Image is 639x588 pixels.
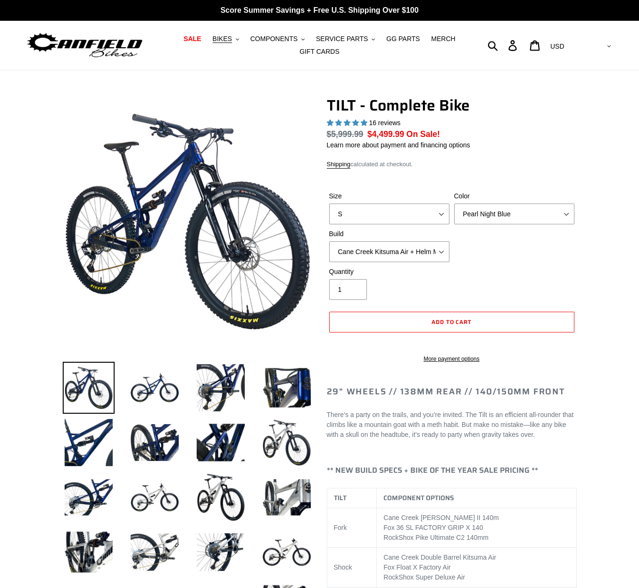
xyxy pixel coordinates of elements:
img: Load image into Gallery viewer, TILT - Complete Bike [129,526,181,578]
label: Quantity [329,267,449,277]
span: MERCH [431,35,455,43]
span: 5.00 stars [327,119,369,127]
span: SERVICE PARTS [316,35,368,43]
img: Load image into Gallery viewer, TILT - Complete Bike [63,471,115,523]
span: 16 reviews [369,119,400,127]
img: Load image into Gallery viewer, TILT - Complete Bike [195,417,247,469]
s: $5,999.99 [327,129,364,139]
img: Load image into Gallery viewer, TILT - Complete Bike [261,417,313,469]
img: TILT - Complete Bike [65,98,311,345]
a: GG PARTS [382,33,424,45]
a: SALE [179,33,206,45]
img: Load image into Gallery viewer, TILT - Complete Bike [195,526,247,578]
button: Add to cart [329,312,574,332]
img: Canfield Bikes [26,31,144,60]
a: MERCH [426,33,460,45]
td: Shock [327,547,377,587]
img: Load image into Gallery viewer, TILT - Complete Bike [261,362,313,414]
th: TILT [327,488,377,508]
img: Load image into Gallery viewer, TILT - Complete Bike [129,471,181,523]
img: Load image into Gallery viewer, TILT - Complete Bike [63,417,115,469]
img: Load image into Gallery viewer, TILT - Complete Bike [195,362,247,414]
img: Load image into Gallery viewer, TILT - Complete Bike [129,362,181,414]
a: More payment options [329,355,574,363]
td: Fork [327,508,377,547]
span: COMPONENTS [250,35,298,43]
td: Cane Creek [PERSON_NAME] II 140m Fox 36 SL FACTORY GRIP X 140 RockShox Pike Ultimate C2 140mm [377,508,576,547]
td: Cane Creek Double Barrel Kitsuma Air Fox Float X Factory Air RockShox Super Deluxe Air [377,547,576,587]
img: Load image into Gallery viewer, TILT - Complete Bike [261,471,313,523]
span: On Sale! [407,128,440,140]
span: Add to cart [432,317,472,326]
a: Learn more about payment and financing options [327,141,470,149]
h1: TILT - Complete Bike [327,96,577,114]
img: Load image into Gallery viewer, TILT - Complete Bike [129,417,181,469]
span: GIFT CARDS [299,48,340,56]
button: BIKES [208,33,244,45]
span: $4,499.99 [367,129,404,139]
p: There’s a party on the trails, and you’re invited. The Tilt is an efficient all-rounder that clim... [327,410,577,440]
label: Build [329,229,449,239]
h4: ** NEW BUILD SPECS + BIKE OF THE YEAR SALE PRICING ** [327,466,577,475]
img: Load image into Gallery viewer, TILT - Complete Bike [195,471,247,523]
div: calculated at checkout. [327,160,577,169]
img: Load image into Gallery viewer, TILT - Complete Bike [261,526,313,578]
button: COMPONENTS [246,33,309,45]
label: Color [454,191,574,201]
span: GG PARTS [386,35,420,43]
a: GIFT CARDS [295,45,344,58]
span: BIKES [213,35,232,43]
th: COMPONENT OPTIONS [377,488,576,508]
img: Load image into Gallery viewer, TILT - Complete Bike [63,526,115,578]
a: Shipping [327,161,351,169]
h2: 29" Wheels // 138mm Rear // 140/150mm Front [327,387,577,397]
label: Size [329,191,449,201]
button: SERVICE PARTS [311,33,380,45]
span: SALE [183,35,201,43]
img: Load image into Gallery viewer, TILT - Complete Bike [63,362,115,414]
